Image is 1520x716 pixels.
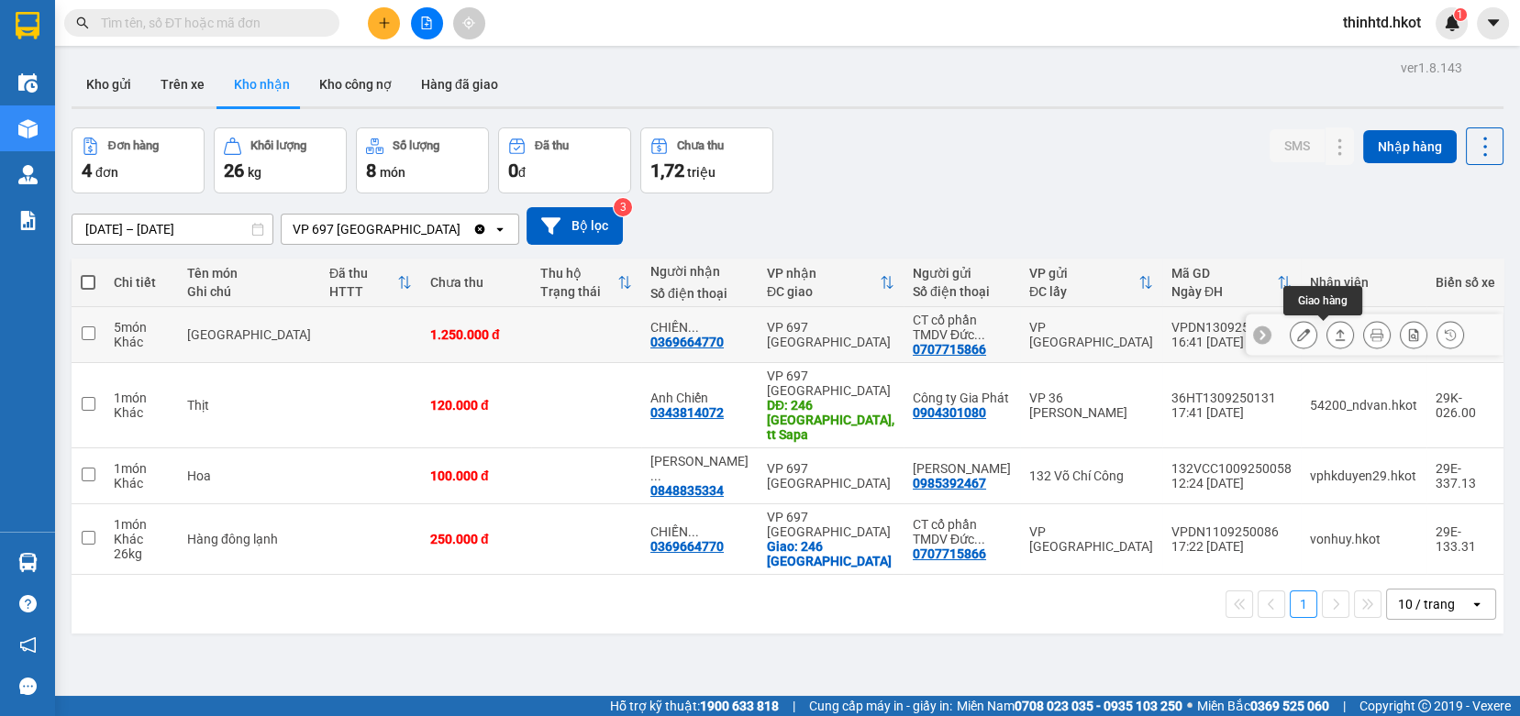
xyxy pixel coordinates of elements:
[1310,275,1417,290] div: Nhân viên
[187,284,311,299] div: Ghi chú
[767,320,894,349] div: VP 697 [GEOGRAPHIC_DATA]
[1029,284,1138,299] div: ĐC lấy
[1171,476,1292,490] div: 12:24 [DATE]
[650,454,749,483] div: Trần Kiều Oanh
[95,165,118,180] span: đơn
[114,517,169,532] div: 1 món
[224,160,244,182] span: 26
[356,127,489,193] button: Số lượng8món
[913,546,986,561] div: 0707715866
[72,62,146,106] button: Kho gửi
[688,524,699,539] span: ...
[368,7,400,39] button: plus
[214,127,347,193] button: Khối lượng26kg
[1020,259,1162,307] th: Toggle SortBy
[250,139,306,152] div: Khối lượng
[380,165,405,180] span: món
[1436,391,1495,420] div: 29K-026.00
[406,62,513,106] button: Hàng đã giao
[767,284,880,299] div: ĐC giao
[767,266,880,281] div: VP nhận
[913,405,986,420] div: 0904301080
[650,405,724,420] div: 0343814072
[1363,130,1457,163] button: Nhập hàng
[1029,320,1153,349] div: VP [GEOGRAPHIC_DATA]
[187,468,311,483] div: Hoa
[1326,321,1354,348] div: Giao hàng
[114,320,169,335] div: 5 món
[767,398,894,442] div: DĐ: 246 Điện Biên Phủ, tt Sapa
[531,259,641,307] th: Toggle SortBy
[688,320,699,335] span: ...
[974,532,985,546] span: ...
[329,266,397,281] div: Đã thu
[493,222,507,237] svg: open
[329,284,397,299] div: HTTT
[535,139,569,152] div: Đã thu
[650,320,749,335] div: CHIẾN DƯƠNG 246 ĐBP SA PA
[72,215,272,244] input: Select a date range.
[614,198,632,216] sup: 3
[320,259,421,307] th: Toggle SortBy
[114,405,169,420] div: Khác
[1454,8,1467,21] sup: 1
[687,165,716,180] span: triệu
[1029,391,1153,420] div: VP 36 [PERSON_NAME]
[1171,320,1292,335] div: VPDN1309250129
[219,62,305,106] button: Kho nhận
[18,119,38,138] img: warehouse-icon
[1250,699,1329,713] strong: 0369 525 060
[18,553,38,572] img: warehouse-icon
[248,165,261,180] span: kg
[18,73,38,93] img: warehouse-icon
[1470,597,1484,611] svg: open
[650,335,724,349] div: 0369664770
[758,259,904,307] th: Toggle SortBy
[913,391,1011,405] div: Công ty Gia Phát
[650,468,661,483] span: ...
[82,160,92,182] span: 4
[1310,398,1417,413] div: 54200_ndvan.hkot
[1171,391,1292,405] div: 36HT1309250131
[1171,405,1292,420] div: 17:41 [DATE]
[472,222,487,237] svg: Clear value
[430,532,522,546] div: 250.000 đ
[1436,275,1495,290] div: Biển số xe
[430,275,522,290] div: Chưa thu
[453,7,485,39] button: aim
[1171,524,1292,539] div: VPDN1109250086
[146,62,219,106] button: Trên xe
[793,696,795,716] span: |
[187,532,311,546] div: Hàng đông lạnh
[101,13,317,33] input: Tìm tên, số ĐT hoặc mã đơn
[650,524,749,539] div: CHIẾN DƯƠNG 246 ĐBP SA PA
[19,636,37,654] span: notification
[1029,266,1138,281] div: VP gửi
[462,220,464,238] input: Selected VP 697 Điện Biên Phủ.
[913,313,1011,342] div: CT cổ phần TMDV Đức Việt Đà Nẵng
[72,127,205,193] button: Đơn hàng4đơn
[393,139,439,152] div: Số lượng
[378,17,391,29] span: plus
[540,284,617,299] div: Trạng thái
[650,539,724,554] div: 0369664770
[18,165,38,184] img: warehouse-icon
[650,264,749,279] div: Người nhận
[18,211,38,230] img: solution-icon
[114,532,169,546] div: Khác
[700,699,779,713] strong: 1900 633 818
[767,369,894,398] div: VP 697 [GEOGRAPHIC_DATA]
[913,284,1011,299] div: Số điện thoại
[1457,8,1463,21] span: 1
[650,160,684,182] span: 1,72
[1310,532,1417,546] div: vonhuy.hkot
[1283,286,1362,315] div: Giao hàng
[767,539,894,568] div: Giao: 246 Điện Biên Phủ
[1418,699,1431,712] span: copyright
[1171,461,1292,476] div: 132VCC1009250058
[1310,468,1417,483] div: vphkduyen29.hkot
[974,327,985,342] span: ...
[767,461,894,490] div: VP 697 [GEOGRAPHIC_DATA]
[430,468,522,483] div: 100.000 đ
[1015,699,1182,713] strong: 0708 023 035 - 0935 103 250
